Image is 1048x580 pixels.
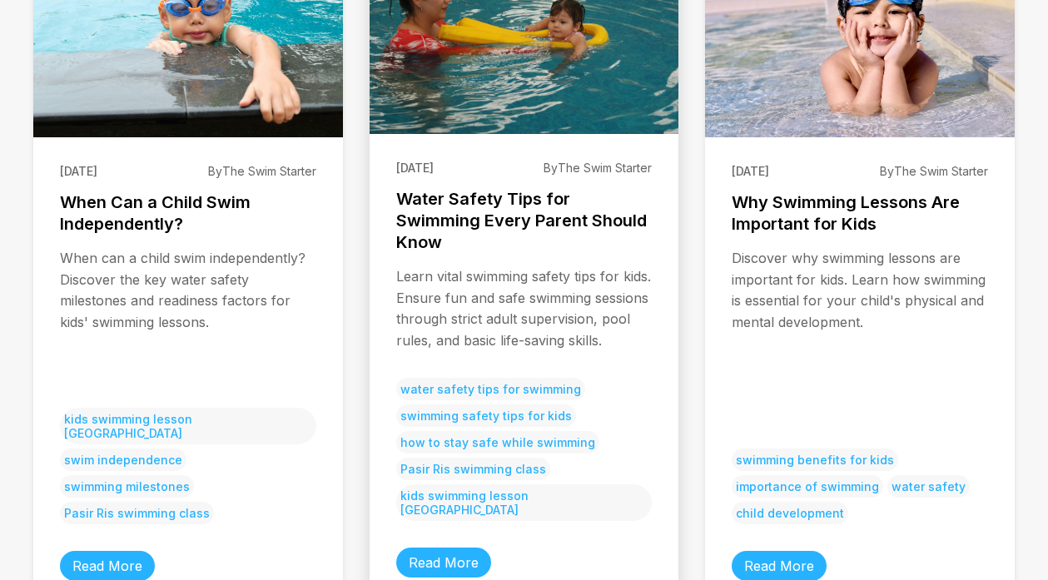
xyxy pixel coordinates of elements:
span: Pasir Ris swimming class [396,458,550,480]
p: When can a child swim independently? Discover the key water safety milestones and readiness facto... [60,248,316,381]
span: water safety [887,475,970,498]
h3: Why Swimming Lessons Are Important for Kids [732,191,988,235]
p: Learn vital swimming safety tips for kids. Ensure fun and safe swimming sessions through strict a... [396,266,653,351]
span: By The Swim Starter [208,164,316,178]
span: [DATE] [60,164,97,178]
span: By The Swim Starter [544,161,652,175]
span: importance of swimming [732,475,883,498]
span: child development [732,502,848,524]
span: [DATE] [732,164,769,178]
span: water safety tips for swimming [396,378,585,400]
a: Read More [396,548,491,578]
span: kids swimming lesson [GEOGRAPHIC_DATA] [60,408,316,444]
span: [DATE] [396,161,434,175]
span: Pasir Ris swimming class [60,502,214,524]
span: swimming safety tips for kids [396,404,576,427]
p: Discover why swimming lessons are important for kids. Learn how swimming is essential for your ch... [732,248,988,422]
h3: When Can a Child Swim Independently? [60,191,316,235]
h3: Water Safety Tips for Swimming Every Parent Should Know [396,188,653,253]
span: swim independence [60,449,186,471]
span: swimming milestones [60,475,194,498]
span: kids swimming lesson [GEOGRAPHIC_DATA] [396,484,653,521]
span: how to stay safe while swimming [396,431,599,454]
span: swimming benefits for kids [732,449,898,471]
span: By The Swim Starter [880,164,988,178]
